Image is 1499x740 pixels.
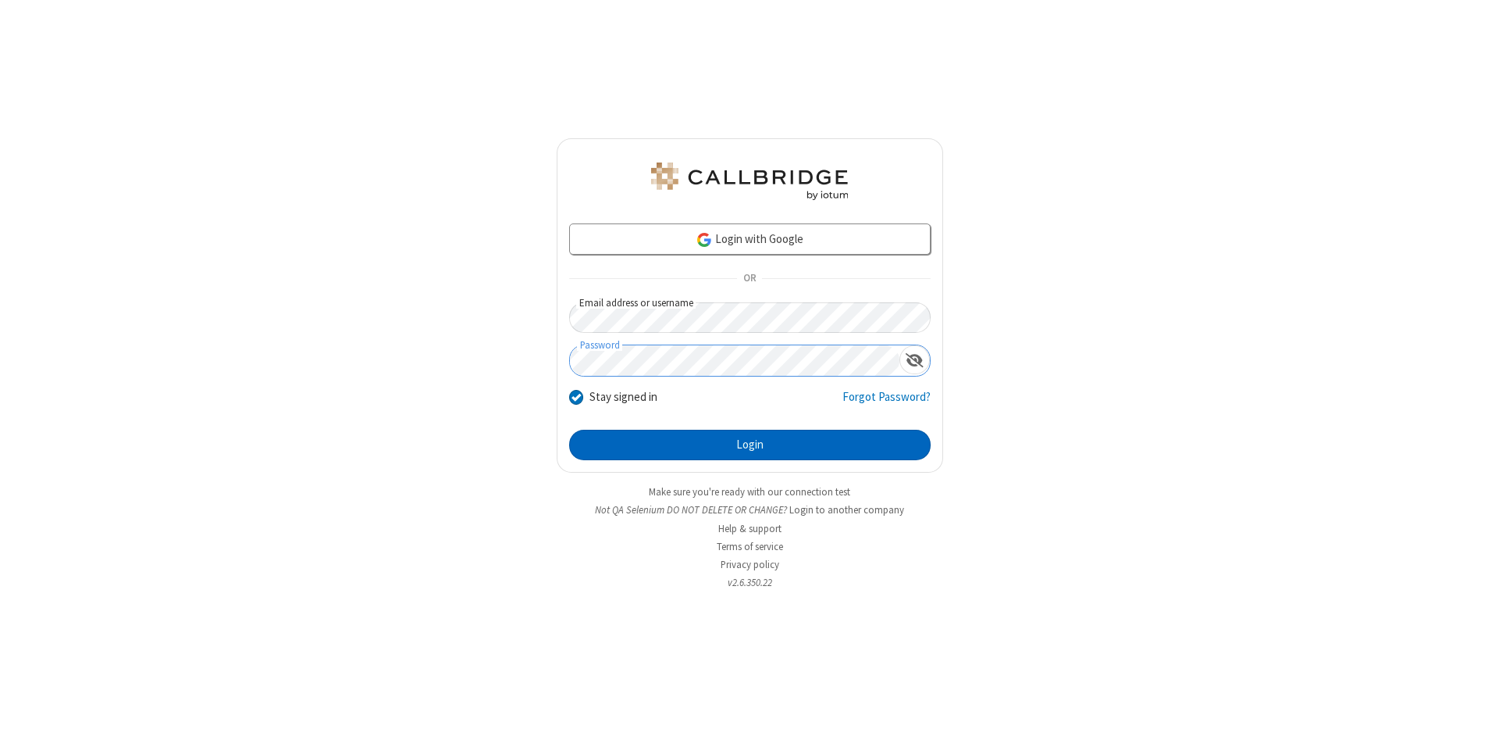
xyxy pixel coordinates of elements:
li: Not QA Selenium DO NOT DELETE OR CHANGE? [557,502,943,517]
a: Forgot Password? [842,388,931,418]
iframe: Chat [1460,699,1487,729]
img: google-icon.png [696,231,713,248]
div: Show password [899,345,930,374]
li: v2.6.350.22 [557,575,943,590]
input: Email address or username [569,302,931,333]
span: OR [737,268,762,290]
a: Help & support [718,522,782,535]
a: Login with Google [569,223,931,255]
a: Privacy policy [721,558,779,571]
label: Stay signed in [589,388,657,406]
button: Login [569,430,931,461]
img: QA Selenium DO NOT DELETE OR CHANGE [648,163,851,200]
a: Terms of service [717,540,783,553]
button: Login to another company [789,502,904,517]
input: Password [570,345,899,376]
a: Make sure you're ready with our connection test [649,485,850,499]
